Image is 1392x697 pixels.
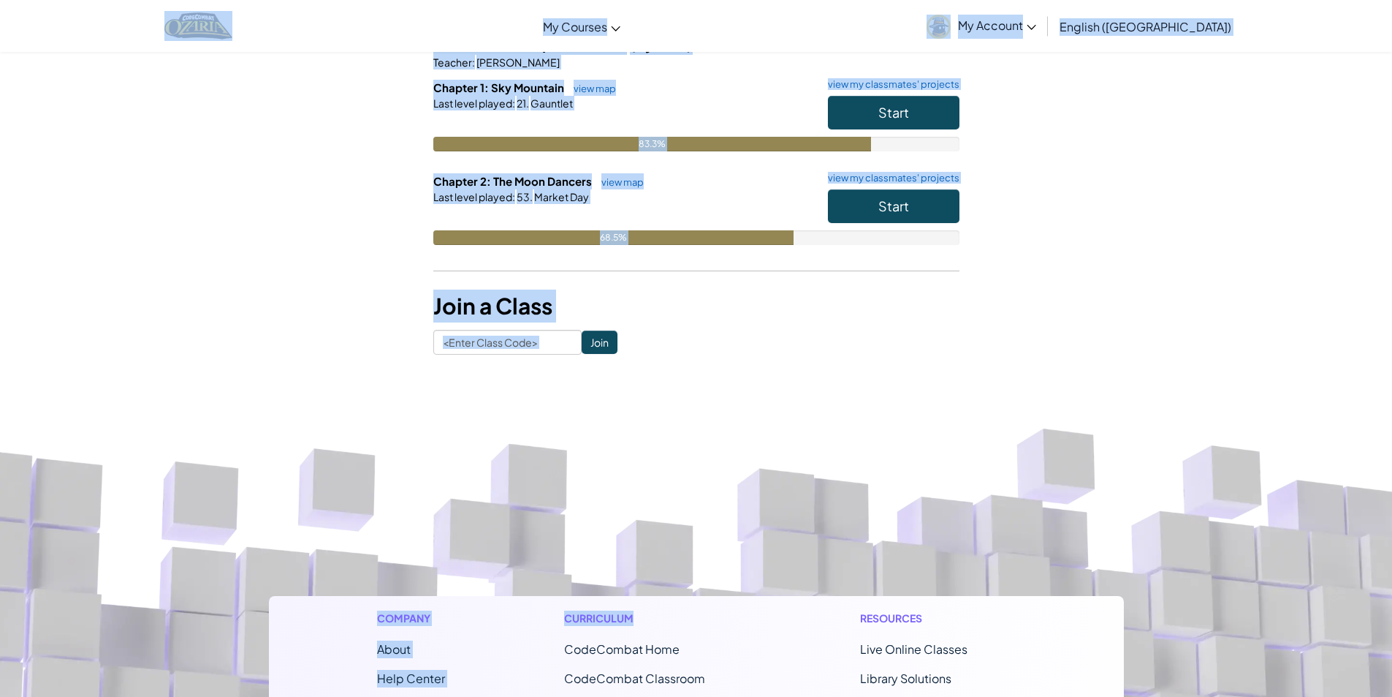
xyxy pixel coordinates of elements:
[433,97,512,110] span: Last level played
[433,174,594,188] span: Chapter 2: The Moon Dancers
[860,671,951,686] a: Library Solutions
[582,331,617,354] input: Join
[1052,7,1239,46] a: English ([GEOGRAPHIC_DATA])
[564,641,680,657] span: CodeCombat Home
[529,97,573,110] span: Gauntlet
[828,189,959,223] button: Start
[821,80,959,89] a: view my classmates' projects
[164,11,232,41] img: Home
[512,97,515,110] span: :
[512,190,515,203] span: :
[860,611,1016,626] h1: Resources
[377,641,411,657] a: About
[433,80,566,94] span: Chapter 1: Sky Mountain
[536,7,628,46] a: My Courses
[164,11,232,41] a: Ozaria by CodeCombat logo
[475,56,560,69] span: [PERSON_NAME]
[377,671,445,686] a: Help Center
[433,56,472,69] span: Teacher
[543,19,607,34] span: My Courses
[515,97,529,110] span: 21.
[515,190,533,203] span: 53.
[433,290,959,323] h3: Join a Class
[828,96,959,129] button: Start
[433,137,872,151] div: 83.3%
[533,190,589,203] span: Market Day
[566,83,616,94] a: view map
[919,3,1043,49] a: My Account
[821,173,959,183] a: view my classmates' projects
[433,230,794,245] div: 68.5%
[433,330,582,355] input: <Enter Class Code>
[377,611,445,626] h1: Company
[564,671,705,686] a: CodeCombat Classroom
[878,197,909,214] span: Start
[433,190,512,203] span: Last level played
[564,611,741,626] h1: Curriculum
[927,15,951,39] img: avatar
[860,641,967,657] a: Live Online Classes
[472,56,475,69] span: :
[958,18,1036,33] span: My Account
[1060,19,1231,34] span: English ([GEOGRAPHIC_DATA])
[878,104,909,121] span: Start
[594,176,644,188] a: view map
